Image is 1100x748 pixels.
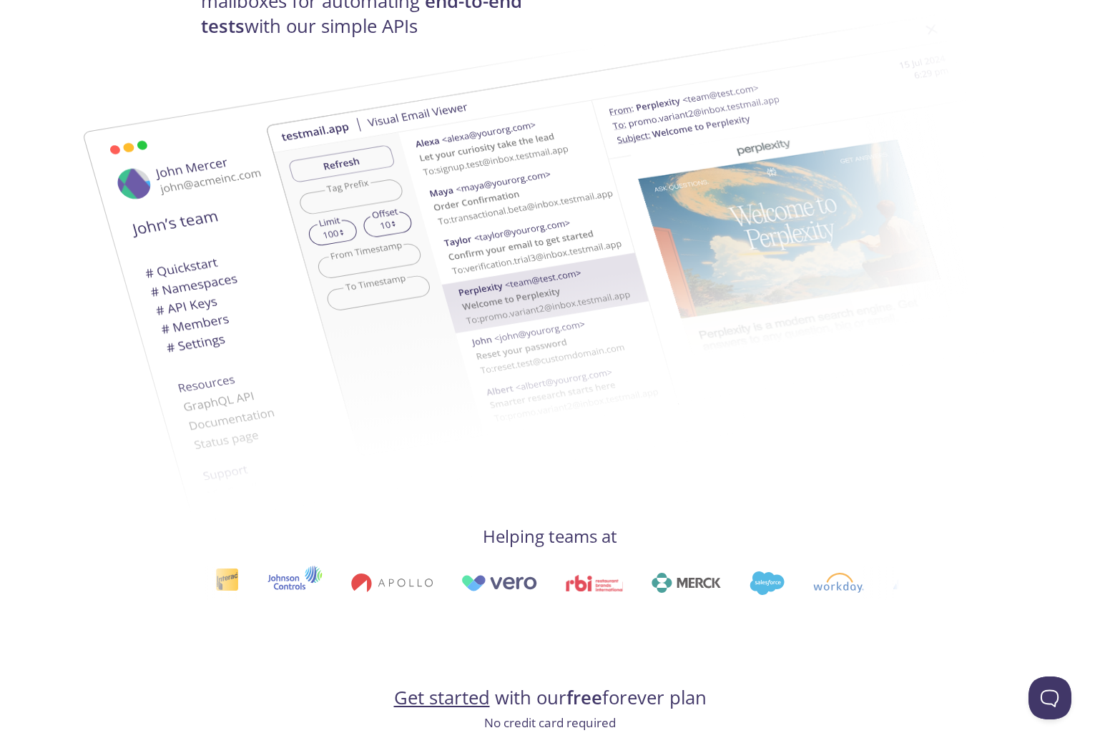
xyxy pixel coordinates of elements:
[29,40,802,524] img: testmail-email-viewer
[394,685,490,710] a: Get started
[651,573,720,593] img: merck
[267,566,322,600] img: johnsoncontrols
[565,575,623,591] img: rbi
[215,568,238,599] img: interac
[566,685,602,710] strong: free
[461,575,536,591] img: vero
[350,573,432,593] img: apollo
[201,714,899,732] p: No credit card required
[812,573,863,593] img: workday
[201,686,899,710] h4: with our forever plan
[1028,676,1071,719] iframe: Help Scout Beacon - Open
[749,571,783,595] img: salesforce
[201,525,899,548] h4: Helping teams at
